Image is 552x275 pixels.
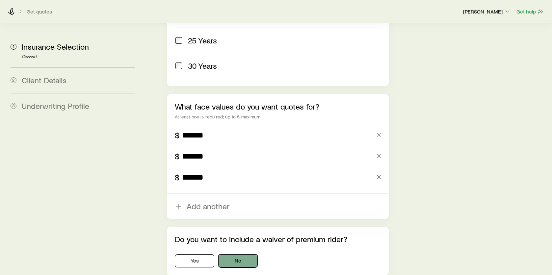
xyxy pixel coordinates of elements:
[167,194,389,219] button: Add another
[175,102,319,111] label: What face values do you want quotes for?
[463,8,511,16] button: [PERSON_NAME]
[516,8,544,15] button: Get help
[218,254,258,267] button: No
[22,42,89,51] span: Insurance Selection
[22,75,66,85] span: Client Details
[188,36,217,45] span: 25 Years
[11,77,16,83] span: 2
[22,101,89,111] span: Underwriting Profile
[175,63,182,69] input: 30 Years
[175,235,381,244] p: Do you want to include a waiver of premium rider?
[11,103,16,109] span: 3
[175,37,182,44] input: 25 Years
[175,131,179,140] div: $
[175,152,179,161] div: $
[26,9,52,15] button: Get quotes
[22,54,135,60] p: Current
[11,44,16,50] span: 1
[463,8,511,15] p: [PERSON_NAME]
[175,254,214,267] button: Yes
[175,114,381,119] div: At least one is required; up to 5 maximum
[188,61,217,70] span: 30 Years
[175,173,179,182] div: $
